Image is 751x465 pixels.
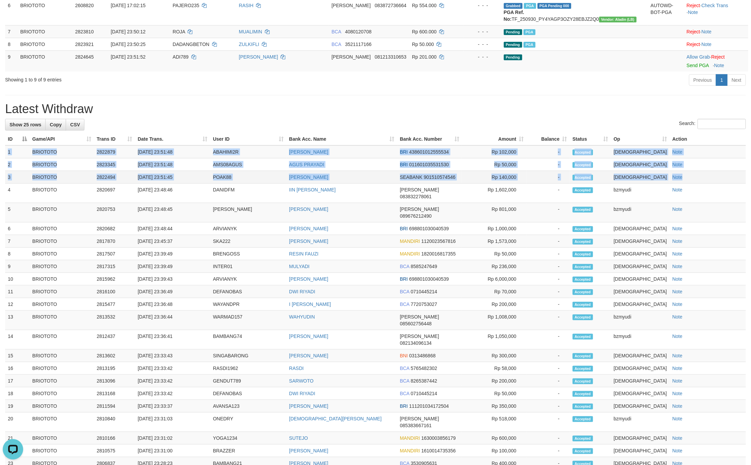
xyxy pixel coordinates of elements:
div: - - - [466,28,498,35]
td: BRIOTOTO [30,273,94,285]
td: 2812437 [94,330,135,350]
a: MUALIMIN [239,29,262,34]
b: PGA Ref. No: [504,10,524,22]
span: BRI [400,276,408,282]
td: - [527,235,570,248]
td: 2817870 [94,235,135,248]
span: Pending [504,29,522,35]
span: BRI [400,162,408,167]
th: Game/API: activate to sort column ascending [30,133,94,145]
td: BRIOTOTO [30,145,94,158]
td: - [527,330,570,350]
td: [DATE] 23:36:41 [135,330,210,350]
span: Rp 600.000 [412,29,436,34]
span: Copy 4080120708 to clipboard [345,29,372,34]
span: Copy 085602756448 to clipboard [400,321,432,326]
td: 1 [5,145,30,158]
a: [PERSON_NAME] [289,403,328,409]
td: [PERSON_NAME] [210,203,287,222]
td: - [527,222,570,235]
td: WARMAD157 [210,311,287,330]
td: Rp 1,602,000 [462,184,526,203]
a: Note [672,276,683,282]
span: Accepted [573,175,593,181]
td: - [527,184,570,203]
td: [DATE] 23:48:44 [135,222,210,235]
td: - [527,145,570,158]
td: 2820682 [94,222,135,235]
td: BRIOTOTO [30,330,94,350]
td: Rp 300,000 [462,350,526,362]
td: BRIOTOTO [30,158,94,171]
a: [PERSON_NAME] [289,353,328,358]
td: [DATE] 23:36:48 [135,298,210,311]
a: [PERSON_NAME] [289,448,328,453]
td: 2815477 [94,298,135,311]
span: Accepted [573,277,593,282]
td: DANIDFM [210,184,287,203]
span: ADI789 [173,54,189,60]
td: bzmyudi [611,203,670,222]
a: Note [672,162,683,167]
a: Note [672,251,683,257]
th: Bank Acc. Name: activate to sort column ascending [286,133,397,145]
td: [DATE] 23:51:48 [135,158,210,171]
td: 2817507 [94,248,135,260]
a: Reject [687,29,700,34]
a: Note [688,10,698,15]
td: [DATE] 23:39:49 [135,260,210,273]
td: SINGABARONG [210,350,287,362]
a: [PERSON_NAME] [289,276,328,282]
span: PAJERO235 [173,3,199,8]
td: 7 [5,25,18,38]
td: SKA222 [210,235,287,248]
a: RESIN FAUZI [289,251,318,257]
a: SUTEJO [289,435,308,441]
td: [DEMOGRAPHIC_DATA] [611,248,670,260]
td: 11 [5,285,30,298]
span: Copy 0710445214 to clipboard [411,289,437,294]
a: Copy [45,119,66,130]
td: [DATE] 23:39:49 [135,248,210,260]
th: Trans ID: activate to sort column ascending [94,133,135,145]
span: Accepted [573,187,593,193]
th: Bank Acc. Number: activate to sort column ascending [397,133,462,145]
td: Rp 1,008,000 [462,311,526,330]
a: [PERSON_NAME] [289,334,328,339]
span: [DATE] 23:50:12 [111,29,145,34]
td: BRIOTOTO [30,350,94,362]
td: DEFANOBAS [210,285,287,298]
a: Note [672,264,683,269]
td: [DEMOGRAPHIC_DATA] [611,260,670,273]
span: CSV [70,122,80,127]
span: Marked by bzmstev [524,29,536,35]
span: Copy [50,122,62,127]
a: SARWOTO [289,378,314,384]
td: BRIOTOTO [30,184,94,203]
td: - [527,260,570,273]
a: Previous [689,74,716,86]
td: [DEMOGRAPHIC_DATA] [611,222,670,235]
a: Note [672,378,683,384]
a: Reject [687,42,700,47]
td: [DATE] 23:48:46 [135,184,210,203]
a: Note [672,353,683,358]
span: ROJA [173,29,185,34]
td: [DEMOGRAPHIC_DATA] [611,273,670,285]
td: BRENGOSS [210,248,287,260]
span: Accepted [573,314,593,320]
td: BRIOTOTO [30,235,94,248]
td: Rp 102,000 [462,145,526,158]
td: [DEMOGRAPHIC_DATA] [611,298,670,311]
span: BCA [400,301,410,307]
span: Accepted [573,226,593,232]
td: - [527,285,570,298]
td: Rp 140,000 [462,171,526,184]
a: Note [672,187,683,192]
td: 8 [5,38,18,50]
a: AGUS PRAYADI [289,162,324,167]
span: Accepted [573,302,593,308]
button: Open LiveChat chat widget [3,3,23,23]
td: Rp 6,000,000 [462,273,526,285]
td: 3 [5,171,30,184]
